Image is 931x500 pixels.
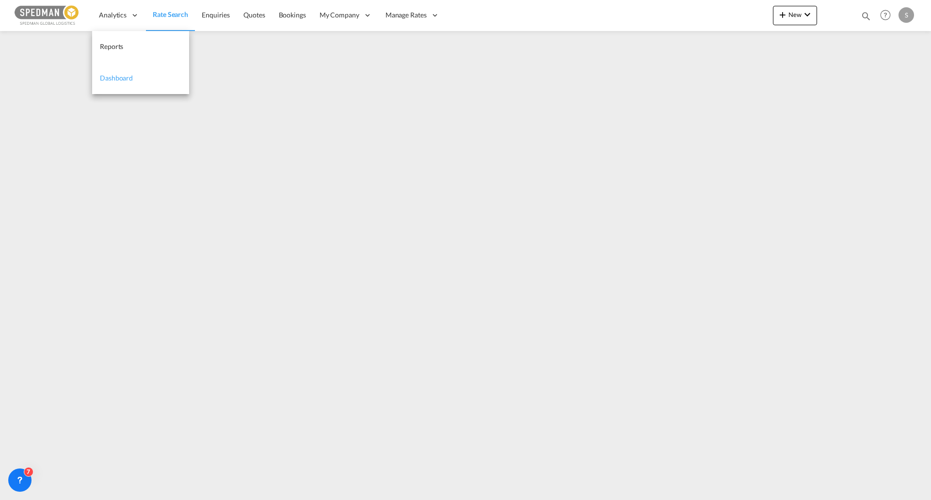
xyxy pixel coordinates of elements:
[92,63,189,94] a: Dashboard
[802,9,813,20] md-icon: icon-chevron-down
[320,10,359,20] span: My Company
[861,11,871,21] md-icon: icon-magnify
[777,11,813,18] span: New
[899,7,914,23] div: S
[877,7,899,24] div: Help
[777,9,788,20] md-icon: icon-plus 400-fg
[243,11,265,19] span: Quotes
[861,11,871,25] div: icon-magnify
[99,10,127,20] span: Analytics
[385,10,427,20] span: Manage Rates
[202,11,230,19] span: Enquiries
[279,11,306,19] span: Bookings
[877,7,894,23] span: Help
[100,74,133,82] span: Dashboard
[15,4,80,26] img: c12ca350ff1b11efb6b291369744d907.png
[773,6,817,25] button: icon-plus 400-fgNewicon-chevron-down
[92,31,189,63] a: Reports
[100,42,123,50] span: Reports
[153,10,188,18] span: Rate Search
